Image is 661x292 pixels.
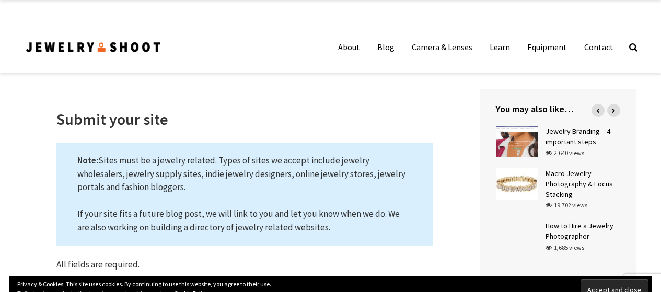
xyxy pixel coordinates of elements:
img: Jewelry Photographer Bay Area - San Francisco | Nationwide via Mail [25,40,162,54]
a: Camera & Lenses [404,37,480,57]
a: How to Hire a Jewelry Photographer [546,221,613,241]
a: Equipment [519,37,575,57]
a: Learn [482,37,518,57]
a: Contact [576,37,621,57]
h4: You may also like… [496,102,620,115]
p: Sites must be a jewelry related. Types of sites we accept include jewelry wholesalers, jewelry su... [56,143,433,246]
div: 1,685 views [546,243,584,252]
a: About [330,37,368,57]
b: Business name: [56,275,115,286]
h1: Submit your site [56,110,433,129]
div: 19,702 views [546,201,587,210]
strong: Note: [77,155,98,166]
div: 2,640 views [546,148,584,158]
a: Macro Jewelry Photography & Focus Stacking [546,169,613,199]
u: All fields are required. [56,259,140,270]
a: Blog [369,37,402,57]
a: Jewelry Branding – 4 important steps [546,126,610,146]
